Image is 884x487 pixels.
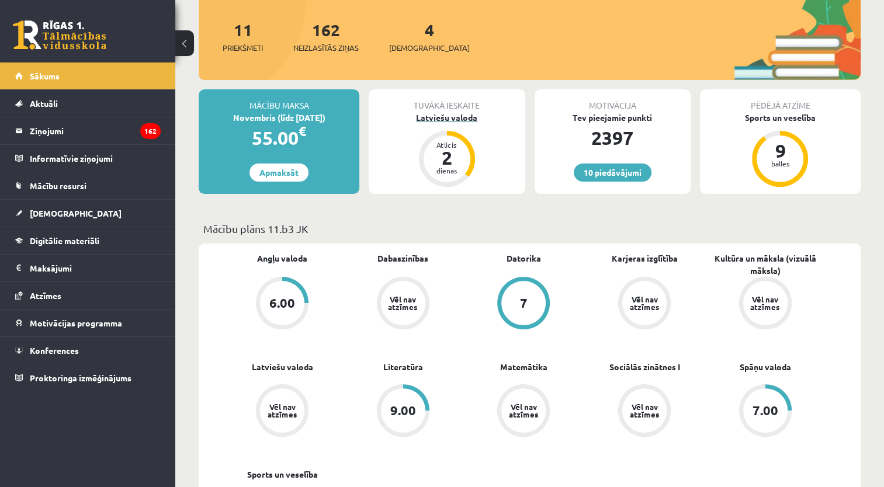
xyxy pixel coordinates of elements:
[343,277,464,332] a: Vēl nav atzīmes
[429,141,464,148] div: Atlicis
[293,42,359,54] span: Neizlasītās ziņas
[249,164,308,182] a: Apmaksāt
[500,361,547,373] a: Matemātika
[15,90,161,117] a: Aktuāli
[13,20,106,50] a: Rīgas 1. Tālmācības vidusskola
[369,112,525,124] div: Latviešu valoda
[584,277,705,332] a: Vēl nav atzīmes
[222,384,343,439] a: Vēl nav atzīmes
[369,112,525,189] a: Latviešu valoda Atlicis 2 dienas
[15,145,161,172] a: Informatīvie ziņojumi
[257,252,307,265] a: Angļu valoda
[753,404,778,417] div: 7.00
[30,345,79,356] span: Konferences
[369,89,525,112] div: Tuvākā ieskaite
[30,145,161,172] legend: Informatīvie ziņojumi
[705,252,826,277] a: Kultūra un māksla (vizuālā māksla)
[30,71,60,81] span: Sākums
[762,141,798,160] div: 9
[700,112,861,189] a: Sports un veselība 9 balles
[520,297,528,309] div: 7
[507,403,540,418] div: Vēl nav atzīmes
[700,89,861,112] div: Pēdējā atzīme
[15,282,161,309] a: Atzīmes
[15,364,161,391] a: Proktoringa izmēģinājums
[15,309,161,336] a: Motivācijas programma
[612,252,678,265] a: Karjeras izglītība
[628,295,661,311] div: Vēl nav atzīmes
[377,252,428,265] a: Dabaszinības
[30,117,161,144] legend: Ziņojumi
[140,123,161,139] i: 162
[223,42,263,54] span: Priekšmeti
[609,361,680,373] a: Sociālās zinātnes I
[15,227,161,254] a: Digitālie materiāli
[387,295,420,311] div: Vēl nav atzīmes
[30,235,99,246] span: Digitālie materiāli
[15,172,161,199] a: Mācību resursi
[199,124,359,152] div: 55.00
[705,384,826,439] a: 7.00
[507,252,541,265] a: Datorika
[429,167,464,174] div: dienas
[30,290,61,301] span: Atzīmes
[30,98,58,109] span: Aktuāli
[30,208,122,218] span: [DEMOGRAPHIC_DATA]
[749,295,782,311] div: Vēl nav atzīmes
[343,384,464,439] a: 9.00
[705,277,826,332] a: Vēl nav atzīmes
[574,164,651,182] a: 10 piedāvājumi
[535,112,691,124] div: Tev pieejamie punkti
[15,255,161,281] a: Maksājumi
[535,89,691,112] div: Motivācija
[390,404,416,417] div: 9.00
[30,318,122,328] span: Motivācijas programma
[203,221,856,236] p: Mācību plāns 11.b3 JK
[389,42,470,54] span: [DEMOGRAPHIC_DATA]
[252,361,313,373] a: Latviešu valoda
[199,89,359,112] div: Mācību maksa
[269,297,295,309] div: 6.00
[247,468,318,481] a: Sports un veselība
[299,123,306,140] span: €
[30,373,131,383] span: Proktoringa izmēģinājums
[762,160,798,167] div: balles
[223,19,263,54] a: 11Priekšmeti
[15,200,161,227] a: [DEMOGRAPHIC_DATA]
[15,62,161,89] a: Sākums
[584,384,705,439] a: Vēl nav atzīmes
[222,277,343,332] a: 6.00
[383,361,423,373] a: Literatūra
[700,112,861,124] div: Sports un veselība
[293,19,359,54] a: 162Neizlasītās ziņas
[463,277,584,332] a: 7
[463,384,584,439] a: Vēl nav atzīmes
[389,19,470,54] a: 4[DEMOGRAPHIC_DATA]
[628,403,661,418] div: Vēl nav atzīmes
[30,255,161,281] legend: Maksājumi
[199,112,359,124] div: Novembris (līdz [DATE])
[30,180,86,191] span: Mācību resursi
[266,403,299,418] div: Vēl nav atzīmes
[740,361,791,373] a: Spāņu valoda
[15,117,161,144] a: Ziņojumi162
[429,148,464,167] div: 2
[535,124,691,152] div: 2397
[15,337,161,364] a: Konferences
